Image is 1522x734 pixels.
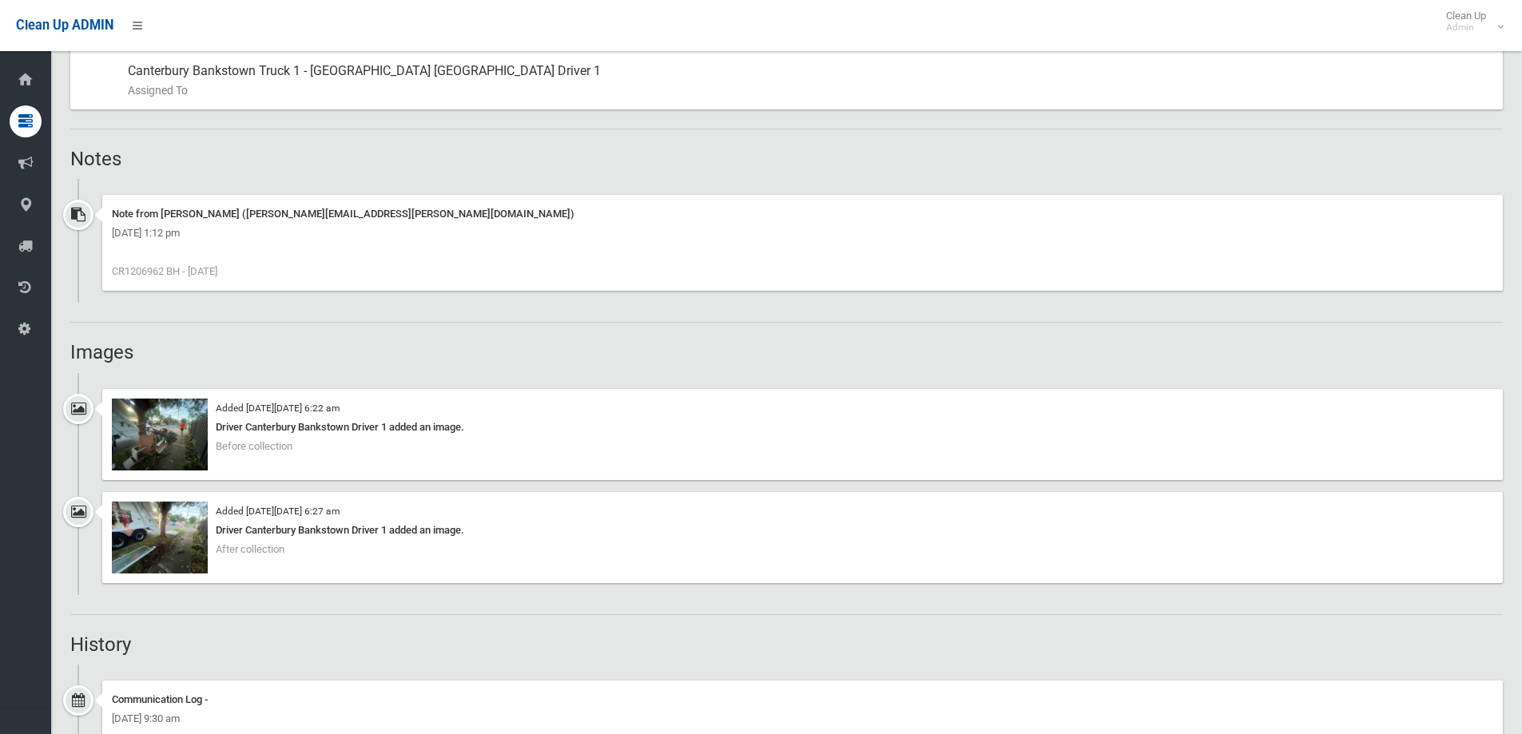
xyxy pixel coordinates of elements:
[216,403,340,414] small: Added [DATE][DATE] 6:22 am
[70,342,1503,363] h2: Images
[112,521,1493,540] div: Driver Canterbury Bankstown Driver 1 added an image.
[112,690,1493,709] div: Communication Log -
[112,399,208,470] img: image.jpg
[16,18,113,33] span: Clean Up ADMIN
[216,440,292,452] span: Before collection
[112,709,1493,728] div: [DATE] 9:30 am
[70,149,1503,169] h2: Notes
[216,543,284,555] span: After collection
[112,502,208,573] img: image.jpg
[112,204,1493,224] div: Note from [PERSON_NAME] ([PERSON_NAME][EMAIL_ADDRESS][PERSON_NAME][DOMAIN_NAME])
[128,52,1490,109] div: Canterbury Bankstown Truck 1 - [GEOGRAPHIC_DATA] [GEOGRAPHIC_DATA] Driver 1
[112,265,217,277] span: CR1206962 BH - [DATE]
[112,418,1493,437] div: Driver Canterbury Bankstown Driver 1 added an image.
[1446,22,1486,34] small: Admin
[112,224,1493,243] div: [DATE] 1:12 pm
[1438,10,1502,34] span: Clean Up
[128,81,1490,100] small: Assigned To
[216,506,340,517] small: Added [DATE][DATE] 6:27 am
[70,634,1503,655] h2: History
